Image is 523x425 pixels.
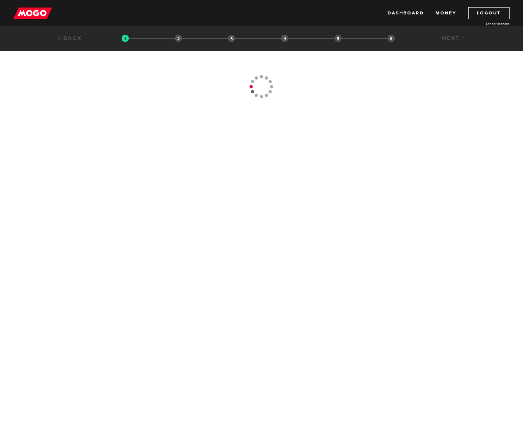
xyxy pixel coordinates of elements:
a: Money [435,7,456,19]
a: Logout [468,7,510,19]
a: Dashboard [388,7,424,19]
a: Lender licences [460,21,510,26]
img: transparent-188c492fd9eaac0f573672f40bb141c2.gif [122,35,129,42]
a: Back [57,35,82,42]
img: loading-colorWheel_medium.gif [249,50,274,124]
img: mogo_logo-11ee424be714fa7cbb0f0f49df9e16ec.png [13,7,52,19]
a: Next [442,35,466,42]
